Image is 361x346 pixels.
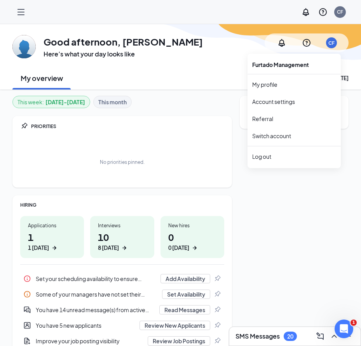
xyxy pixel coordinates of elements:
[168,222,216,229] div: New hires
[28,222,76,229] div: Applications
[159,305,210,314] button: Read Messages
[235,332,280,341] h3: SMS Messages
[23,337,31,345] svg: DocumentAdd
[20,302,224,318] div: You have 14 unread message(s) from active applicants
[36,337,143,345] div: Improve your job posting visibility
[160,274,210,283] button: Add Availability
[213,321,221,329] svg: Pin
[23,275,31,283] svg: Info
[252,81,336,88] a: My profile
[277,38,286,47] svg: Notifications
[252,153,336,160] div: Log out
[287,333,293,340] div: 20
[20,318,224,333] a: UserEntityYou have 5 new applicantsReview New ApplicantsPin
[314,330,326,342] button: ComposeMessage
[28,230,76,252] h1: 1
[20,216,84,258] a: Applications11 [DATE]ArrowRight
[12,35,36,58] img: Christopher Furtado
[17,98,85,106] div: This week :
[21,73,63,83] h2: My overview
[301,7,310,17] svg: Notifications
[191,244,199,252] svg: ArrowRight
[337,9,343,15] div: CF
[335,320,353,338] iframe: Intercom live chat
[20,286,224,302] div: Some of your managers have not set their interview availability yet
[330,332,339,341] svg: ChevronUp
[302,38,311,47] svg: QuestionInfo
[20,318,224,333] div: You have 5 new applicants
[213,306,221,314] svg: Pin
[36,290,157,298] div: Some of your managers have not set their interview availability yet
[20,202,224,208] div: HIRING
[36,275,156,283] div: Set your scheduling availability to ensure interviews can be set up
[120,244,128,252] svg: ArrowRight
[20,302,224,318] a: DoubleChatActiveYou have 14 unread message(s) from active applicantsRead MessagesPin
[31,123,224,130] div: PRIORITIES
[28,244,49,252] div: 1 [DATE]
[44,35,203,48] h1: Good afternoon, [PERSON_NAME]
[148,336,210,346] button: Review Job Postings
[168,244,189,252] div: 0 [DATE]
[23,290,31,298] svg: Info
[45,98,85,106] b: [DATE] - [DATE]
[140,321,210,330] button: Review New Applicants
[162,290,210,299] button: Set Availability
[20,271,224,286] a: InfoSet your scheduling availability to ensure interviews can be set upAdd AvailabilityPin
[23,306,31,314] svg: DoubleChatActive
[252,98,336,105] a: Account settings
[44,50,203,58] h3: Here’s what your day looks like
[51,244,58,252] svg: ArrowRight
[98,98,127,106] b: This month
[213,337,221,345] svg: Pin
[328,330,340,342] button: ChevronUp
[16,7,26,17] svg: Hamburger
[168,230,216,252] h1: 0
[213,290,221,298] svg: Pin
[20,286,224,302] a: InfoSome of your managers have not set their interview availability yetSet AvailabilityPin
[318,7,328,17] svg: QuestionInfo
[160,216,224,258] a: New hires00 [DATE]ArrowRight
[23,321,31,329] svg: UserEntity
[36,306,155,314] div: You have 14 unread message(s) from active applicants
[252,115,336,123] a: Referral
[248,57,341,72] div: Furtado Management
[351,320,357,326] span: 1
[36,321,135,329] div: You have 5 new applicants
[328,40,335,46] div: CF
[316,332,325,341] svg: ComposeMessage
[213,275,221,283] svg: Pin
[98,230,146,252] h1: 10
[90,216,154,258] a: Interviews108 [DATE]ArrowRight
[252,132,291,139] a: Switch account
[98,244,119,252] div: 8 [DATE]
[20,122,28,130] svg: Pin
[98,222,146,229] div: Interviews
[100,159,145,165] div: No priorities pinned.
[20,271,224,286] div: Set your scheduling availability to ensure interviews can be set up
